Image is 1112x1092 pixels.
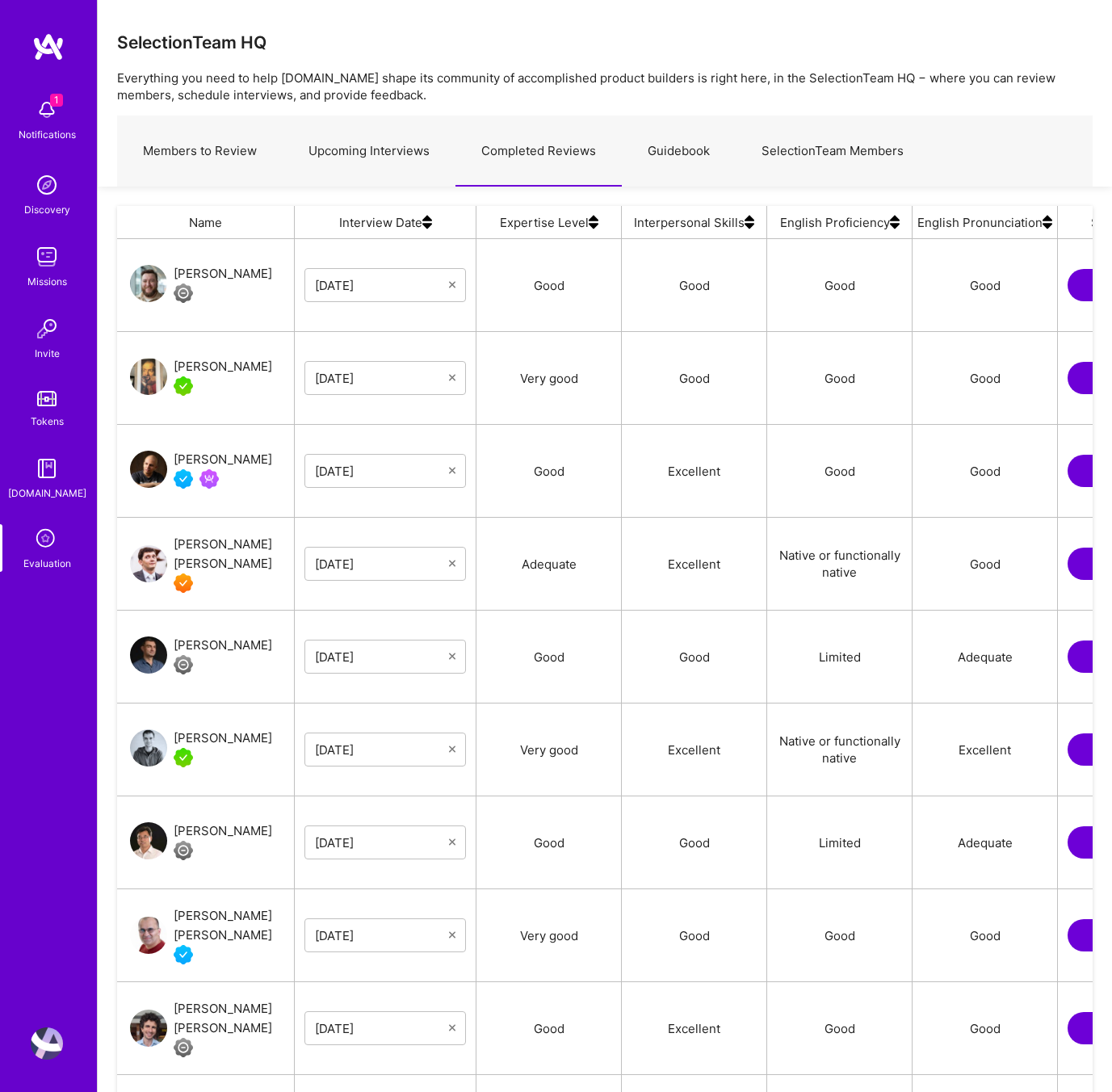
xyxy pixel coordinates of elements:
[174,945,193,964] img: Vetted A.Teamer
[174,999,294,1038] div: [PERSON_NAME] [PERSON_NAME]
[913,206,1058,238] div: English Pronunciation
[476,982,622,1074] div: Good
[130,358,167,395] img: User Avatar
[622,796,767,888] div: Good
[767,889,913,981] div: Good
[622,206,767,238] div: Interpersonal Skills
[19,126,76,143] div: Notifications
[130,917,167,954] img: User Avatar
[174,469,193,489] img: Vetted A.Teamer
[130,1010,167,1047] img: User Avatar
[130,545,167,582] img: User Avatar
[622,982,767,1074] div: Excellent
[767,206,913,238] div: English Proficiency
[37,391,57,406] img: tokens
[174,655,193,674] img: Limited Access
[130,729,167,766] img: User Avatar
[315,927,449,943] input: Select Date...
[31,413,64,430] div: Tokens
[174,906,294,945] div: [PERSON_NAME] [PERSON_NAME]
[174,821,272,841] div: [PERSON_NAME]
[913,332,1058,424] div: Good
[913,425,1058,517] div: Good
[476,239,622,331] div: Good
[130,821,272,863] a: User Avatar[PERSON_NAME]Limited Access
[455,116,622,187] a: Completed Reviews
[315,834,449,850] input: Select Date...
[117,116,283,187] a: Members to Review
[913,239,1058,331] div: Good
[767,425,913,517] div: Good
[32,32,65,61] img: logo
[8,485,86,502] div: [DOMAIN_NAME]
[117,206,295,238] div: Name
[174,841,193,860] img: Limited Access
[767,982,913,1074] div: Good
[174,283,193,303] img: Limited Access
[315,556,449,572] input: Select Date...
[913,703,1058,796] div: Excellent
[622,332,767,424] div: Good
[913,518,1058,610] div: Good
[23,555,71,572] div: Evaluation
[27,1027,67,1060] a: User Avatar
[174,1038,193,1057] img: Limited Access
[31,524,62,555] i: icon SelectionTeam
[24,201,70,218] div: Discovery
[130,729,272,771] a: User Avatar[PERSON_NAME]A.Teamer in Residence
[31,241,63,273] img: teamwork
[622,889,767,981] div: Good
[31,169,63,201] img: discovery
[767,332,913,424] div: Good
[130,535,294,593] a: User Avatar[PERSON_NAME] [PERSON_NAME]Exceptional A.Teamer
[130,822,167,859] img: User Avatar
[50,94,63,107] span: 1
[117,32,266,52] h3: SelectionTeam HQ
[31,94,63,126] img: bell
[283,116,455,187] a: Upcoming Interviews
[117,69,1093,103] p: Everything you need to help [DOMAIN_NAME] shape its community of accomplished product builders is...
[476,425,622,517] div: Good
[174,636,272,655] div: [PERSON_NAME]
[622,116,736,187] a: Guidebook
[476,206,622,238] div: Expertise Level
[130,265,167,302] img: User Avatar
[130,906,294,964] a: User Avatar[PERSON_NAME] [PERSON_NAME]Vetted A.Teamer
[315,741,449,758] input: Select Date...
[913,982,1058,1074] div: Good
[1043,206,1052,238] img: sort
[174,573,193,593] img: Exceptional A.Teamer
[31,313,63,345] img: Invite
[199,469,219,489] img: Been on Mission
[913,611,1058,703] div: Adequate
[315,1020,449,1036] input: Select Date...
[622,518,767,610] div: Excellent
[476,332,622,424] div: Very good
[130,450,272,492] a: User Avatar[PERSON_NAME]Vetted A.TeamerBeen on Mission
[35,345,60,362] div: Invite
[31,452,63,485] img: guide book
[295,206,476,238] div: Interview Date
[174,729,272,748] div: [PERSON_NAME]
[130,636,272,678] a: User Avatar[PERSON_NAME]Limited Access
[622,703,767,796] div: Excellent
[31,1027,63,1060] img: User Avatar
[890,206,900,238] img: sort
[174,748,193,767] img: A.Teamer in Residence
[622,239,767,331] div: Good
[767,611,913,703] div: Limited
[622,611,767,703] div: Good
[130,264,272,306] a: User Avatar[PERSON_NAME]Limited Access
[767,796,913,888] div: Limited
[589,206,598,238] img: sort
[767,518,913,610] div: Native or functionally native
[174,376,193,396] img: A.Teamer in Residence
[476,611,622,703] div: Good
[913,796,1058,888] div: Adequate
[422,206,432,238] img: sort
[736,116,929,187] a: SelectionTeam Members
[315,277,449,293] input: Select Date...
[130,451,167,488] img: User Avatar
[130,357,272,399] a: User Avatar[PERSON_NAME]A.Teamer in Residence
[315,649,449,665] input: Select Date...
